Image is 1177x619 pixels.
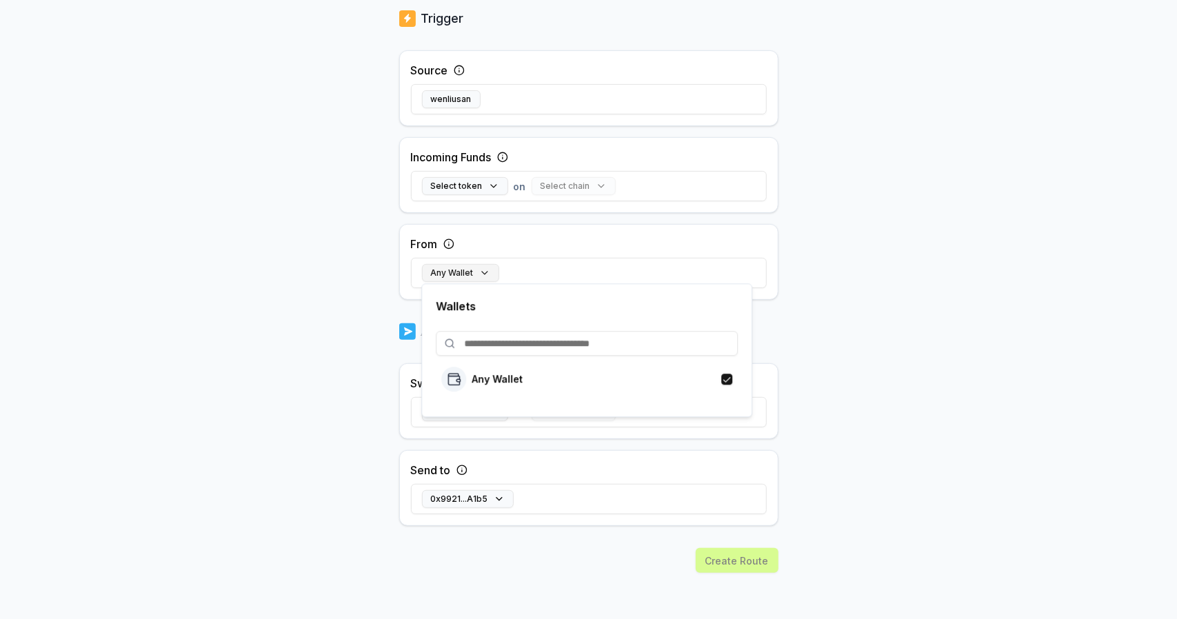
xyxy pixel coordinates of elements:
p: Any Wallet [472,374,523,385]
p: Wallets [436,298,738,314]
button: wenliusan [422,90,481,108]
button: Select token [422,177,508,195]
span: on [514,179,526,194]
p: Trigger [421,9,464,28]
button: Any Wallet [422,264,499,282]
label: Swap to [411,375,453,392]
img: logo [441,367,466,392]
button: 0x9921...A1b5 [422,490,514,508]
img: logo [399,9,416,28]
img: logo [399,322,416,341]
label: From [411,236,438,252]
label: Incoming Funds [411,149,492,165]
div: Any Wallet [421,283,752,417]
label: Send to [411,462,451,478]
label: Source [411,62,448,79]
